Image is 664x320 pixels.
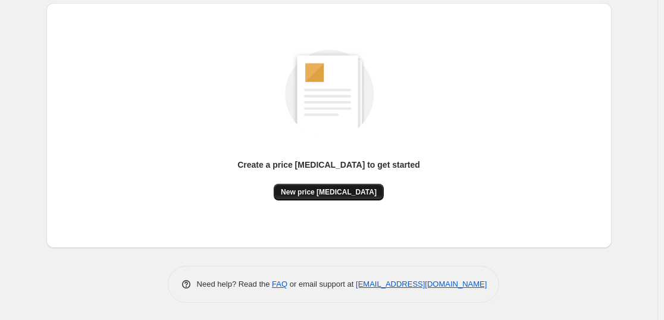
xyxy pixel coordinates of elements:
[281,187,377,197] span: New price [MEDICAL_DATA]
[237,159,420,171] p: Create a price [MEDICAL_DATA] to get started
[197,280,273,288] span: Need help? Read the
[272,280,287,288] a: FAQ
[356,280,487,288] a: [EMAIL_ADDRESS][DOMAIN_NAME]
[287,280,356,288] span: or email support at
[274,184,384,200] button: New price [MEDICAL_DATA]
